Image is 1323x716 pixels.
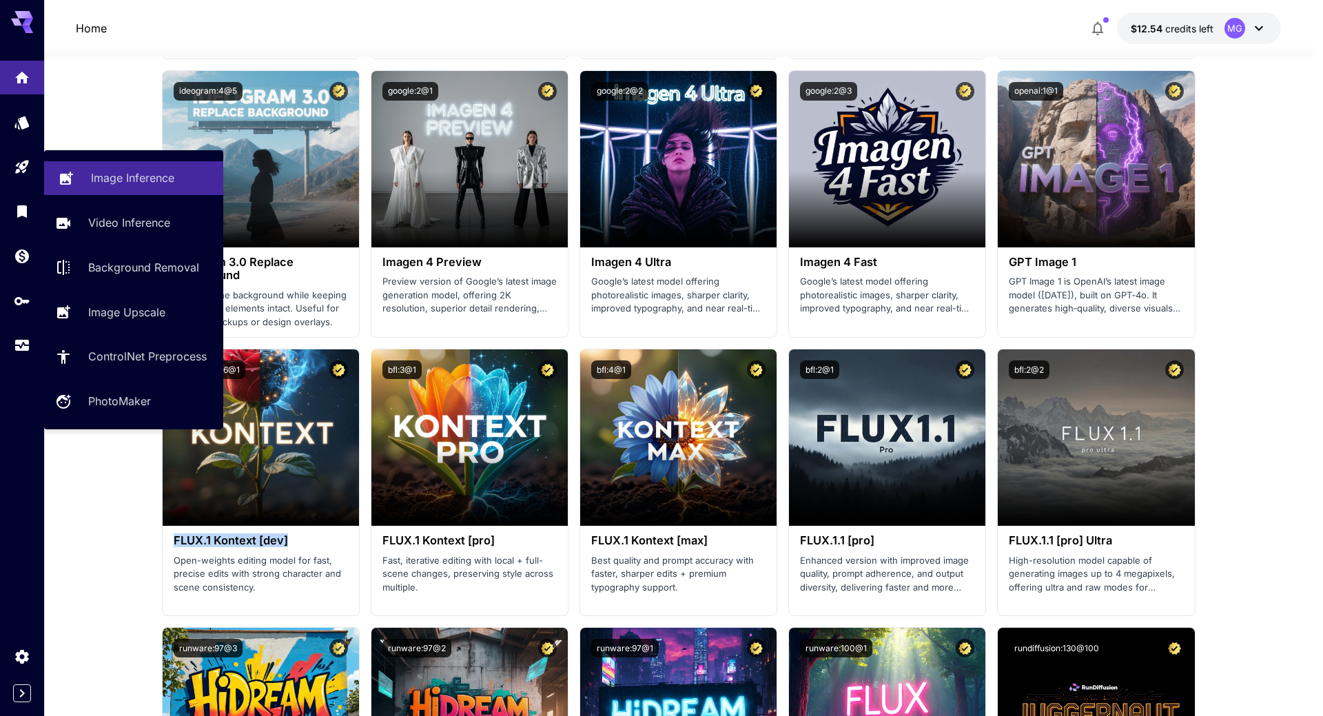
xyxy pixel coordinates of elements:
[91,170,174,186] p: Image Inference
[329,639,348,657] button: Certified Model – Vetted for best performance and includes a commercial license.
[88,214,170,231] p: Video Inference
[747,360,766,379] button: Certified Model – Vetted for best performance and includes a commercial license.
[1131,21,1213,36] div: $12.5439
[174,256,348,282] h3: Ideogram 3.0 Replace Background
[14,337,30,354] div: Usage
[174,82,243,101] button: ideogram:4@5
[956,360,974,379] button: Certified Model – Vetted for best performance and includes a commercial license.
[174,289,348,329] p: Swap out the background while keeping foreground elements intact. Useful for product mockups or d...
[1224,18,1245,39] div: MG
[1009,534,1183,547] h3: FLUX.1.1 [pro] Ultra
[382,554,557,595] p: Fast, iterative editing with local + full-scene changes, preserving style across multiple.
[789,71,985,247] img: alt
[800,82,857,101] button: google:2@3
[1009,256,1183,269] h3: GPT Image 1
[382,82,438,101] button: google:2@1
[371,349,568,526] img: alt
[382,360,422,379] button: bfl:3@1
[1009,82,1063,101] button: openai:1@1
[382,256,557,269] h3: Imagen 4 Preview
[580,71,777,247] img: alt
[371,71,568,247] img: alt
[14,158,30,176] div: Playground
[382,275,557,316] p: Preview version of Google’s latest image generation model, offering 2K resolution, superior detai...
[1009,275,1183,316] p: GPT Image 1 is OpenAI’s latest image model ([DATE]), built on GPT‑4o. It generates high‑quality, ...
[800,639,872,657] button: runware:100@1
[44,251,223,285] a: Background Removal
[800,360,839,379] button: bfl:2@1
[956,639,974,657] button: Certified Model – Vetted for best performance and includes a commercial license.
[800,534,974,547] h3: FLUX.1.1 [pro]
[88,393,151,409] p: PhotoMaker
[174,639,243,657] button: runware:97@3
[163,349,359,526] img: alt
[14,203,30,220] div: Library
[800,275,974,316] p: Google’s latest model offering photorealistic images, sharper clarity, improved typography, and n...
[747,639,766,657] button: Certified Model – Vetted for best performance and includes a commercial license.
[1131,23,1165,34] span: $12.54
[88,348,207,365] p: ControlNet Preprocess
[800,256,974,269] h3: Imagen 4 Fast
[591,256,766,269] h3: Imagen 4 Ultra
[747,82,766,101] button: Certified Model – Vetted for best performance and includes a commercial license.
[13,684,31,702] button: Expand sidebar
[956,82,974,101] button: Certified Model – Vetted for best performance and includes a commercial license.
[88,259,199,276] p: Background Removal
[382,534,557,547] h3: FLUX.1 Kontext [pro]
[44,340,223,374] a: ControlNet Preprocess
[591,360,631,379] button: bfl:4@1
[1009,554,1183,595] p: High-resolution model capable of generating images up to 4 megapixels, offering ultra and raw mod...
[14,247,30,265] div: Wallet
[329,360,348,379] button: Certified Model – Vetted for best performance and includes a commercial license.
[76,20,107,37] p: Home
[591,82,648,101] button: google:2@2
[998,71,1194,247] img: alt
[76,20,107,37] nav: breadcrumb
[1009,639,1105,657] button: rundiffusion:130@100
[591,554,766,595] p: Best quality and prompt accuracy with faster, sharper edits + premium typography support.
[163,71,359,247] img: alt
[44,206,223,240] a: Video Inference
[14,648,30,665] div: Settings
[1165,639,1184,657] button: Certified Model – Vetted for best performance and includes a commercial license.
[580,349,777,526] img: alt
[14,112,30,130] div: Models
[538,82,557,101] button: Certified Model – Vetted for best performance and includes a commercial license.
[382,639,451,657] button: runware:97@2
[1009,360,1049,379] button: bfl:2@2
[1165,82,1184,101] button: Certified Model – Vetted for best performance and includes a commercial license.
[789,349,985,526] img: alt
[174,534,348,547] h3: FLUX.1 Kontext [dev]
[998,349,1194,526] img: alt
[44,161,223,195] a: Image Inference
[44,295,223,329] a: Image Upscale
[1117,12,1281,44] button: $12.5439
[329,82,348,101] button: Certified Model – Vetted for best performance and includes a commercial license.
[44,385,223,418] a: PhotoMaker
[591,639,659,657] button: runware:97@1
[538,360,557,379] button: Certified Model – Vetted for best performance and includes a commercial license.
[174,554,348,595] p: Open-weights editing model for fast, precise edits with strong character and scene consistency.
[1165,360,1184,379] button: Certified Model – Vetted for best performance and includes a commercial license.
[591,534,766,547] h3: FLUX.1 Kontext [max]
[14,292,30,309] div: API Keys
[591,275,766,316] p: Google’s latest model offering photorealistic images, sharper clarity, improved typography, and n...
[800,554,974,595] p: Enhanced version with improved image quality, prompt adherence, and output diversity, delivering ...
[14,68,30,85] div: Home
[88,304,165,320] p: Image Upscale
[538,639,557,657] button: Certified Model – Vetted for best performance and includes a commercial license.
[1165,23,1213,34] span: credits left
